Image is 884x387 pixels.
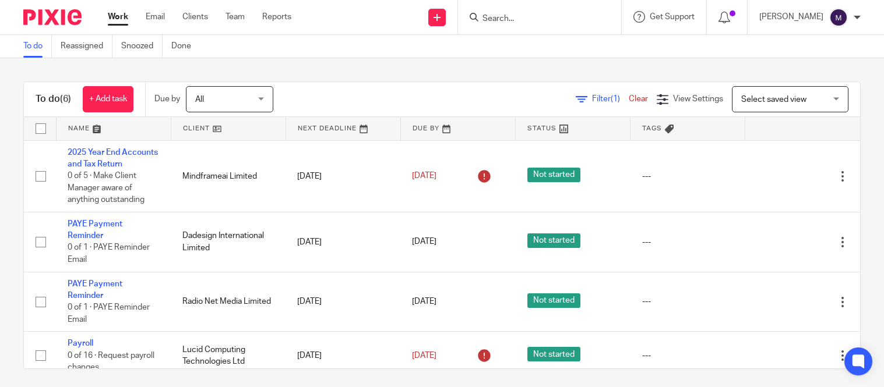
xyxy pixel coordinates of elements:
span: [DATE] [412,297,436,306]
a: Done [171,35,200,58]
a: Clear [629,95,648,103]
span: Not started [527,347,580,361]
span: Tags [642,125,662,132]
td: Mindframeai Limited [171,140,286,212]
a: Payroll [68,339,93,347]
span: Filter [592,95,629,103]
span: All [195,95,204,104]
h1: To do [36,93,71,105]
span: 0 of 1 · PAYE Reminder Email [68,304,150,324]
td: Lucid Computing Technologies Ltd [171,332,286,379]
div: --- [642,171,734,182]
a: + Add task [83,86,133,112]
td: [DATE] [286,272,400,332]
div: --- [642,236,734,248]
img: Pixie [23,9,82,25]
a: Reports [262,11,291,23]
td: [DATE] [286,212,400,272]
div: --- [642,350,734,361]
a: PAYE Payment Reminder [68,220,122,240]
p: Due by [154,93,180,105]
span: Not started [527,293,580,308]
div: --- [642,296,734,307]
a: Snoozed [121,35,163,58]
a: Team [226,11,245,23]
span: View Settings [673,95,723,103]
a: PAYE Payment Reminder [68,280,122,300]
span: Not started [527,168,580,182]
td: Radio Net Media Limited [171,272,286,332]
span: 0 of 1 · PAYE Reminder Email [68,244,150,264]
td: [DATE] [286,140,400,212]
a: Email [146,11,165,23]
a: Clients [182,11,208,23]
td: [DATE] [286,332,400,379]
span: Not started [527,233,580,248]
span: [DATE] [412,352,436,360]
img: svg%3E [829,8,848,27]
a: To do [23,35,52,58]
a: Work [108,11,128,23]
span: Select saved view [741,95,806,104]
span: [DATE] [412,238,436,246]
span: [DATE] [412,172,436,180]
a: 2025 Year End Accounts and Tax Return [68,148,158,168]
span: 0 of 5 · Make Client Manager aware of anything outstanding [68,172,145,204]
td: Dadesign International Limited [171,212,286,272]
a: Reassigned [61,35,112,58]
span: (1) [611,95,620,103]
p: [PERSON_NAME] [759,11,823,23]
input: Search [481,14,586,24]
span: Get Support [650,13,695,21]
span: (6) [60,94,71,104]
span: 0 of 16 · Request payroll changes [68,352,154,372]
